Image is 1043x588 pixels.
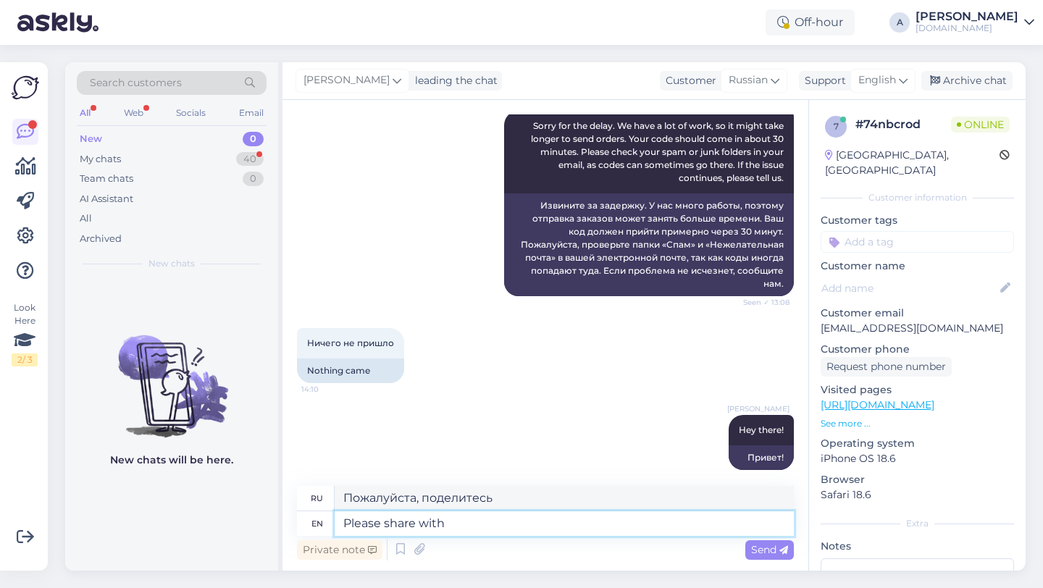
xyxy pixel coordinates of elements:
[80,192,133,206] div: AI Assistant
[531,120,786,183] span: Sorry for the delay. We have a lot of work, so it might take longer to send orders. Your code sho...
[301,384,356,395] span: 14:10
[243,132,264,146] div: 0
[916,11,1018,22] div: [PERSON_NAME]
[821,321,1014,336] p: [EMAIL_ADDRESS][DOMAIN_NAME]
[916,22,1018,34] div: [DOMAIN_NAME]
[77,104,93,122] div: All
[821,231,1014,253] input: Add a tag
[80,172,133,186] div: Team chats
[12,74,39,101] img: Askly Logo
[335,511,794,536] textarea: Please share with
[727,403,789,414] span: [PERSON_NAME]
[110,453,233,468] p: New chats will be here.
[821,259,1014,274] p: Customer name
[821,280,997,296] input: Add name
[409,73,498,88] div: leading the chat
[311,486,323,511] div: ru
[90,75,182,91] span: Search customers
[311,511,323,536] div: en
[821,382,1014,398] p: Visited pages
[821,436,1014,451] p: Operating system
[834,121,839,132] span: 7
[735,297,789,308] span: Seen ✓ 13:08
[173,104,209,122] div: Socials
[858,72,896,88] span: English
[735,471,789,482] span: 14:12
[729,445,794,470] div: Привет!
[80,152,121,167] div: My chats
[121,104,146,122] div: Web
[821,213,1014,228] p: Customer tags
[825,148,1000,178] div: [GEOGRAPHIC_DATA], [GEOGRAPHIC_DATA]
[799,73,846,88] div: Support
[916,11,1034,34] a: [PERSON_NAME][DOMAIN_NAME]
[12,301,38,366] div: Look Here
[951,117,1010,133] span: Online
[303,72,390,88] span: [PERSON_NAME]
[821,517,1014,530] div: Extra
[821,472,1014,487] p: Browser
[307,337,394,348] span: Ничего не пришло
[148,257,195,270] span: New chats
[729,72,768,88] span: Russian
[821,357,952,377] div: Request phone number
[889,12,910,33] div: A
[821,417,1014,430] p: See more ...
[821,191,1014,204] div: Customer information
[821,342,1014,357] p: Customer phone
[65,309,278,440] img: No chats
[660,73,716,88] div: Customer
[751,543,788,556] span: Send
[243,172,264,186] div: 0
[921,71,1013,91] div: Archive chat
[821,398,934,411] a: [URL][DOMAIN_NAME]
[504,193,794,296] div: Извините за задержку. У нас много работы, поэтому отправка заказов может занять больше времени. В...
[821,539,1014,554] p: Notes
[821,306,1014,321] p: Customer email
[297,540,382,560] div: Private note
[821,487,1014,503] p: Safari 18.6
[821,451,1014,466] p: iPhone OS 18.6
[297,358,404,383] div: Nothing came
[236,152,264,167] div: 40
[80,211,92,226] div: All
[766,9,855,35] div: Off-hour
[80,232,122,246] div: Archived
[739,424,784,435] span: Hey there!
[80,132,102,146] div: New
[12,353,38,366] div: 2 / 3
[236,104,267,122] div: Email
[335,486,794,511] textarea: Пожалуйста, поделитесь
[855,116,951,133] div: # 74nbcrod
